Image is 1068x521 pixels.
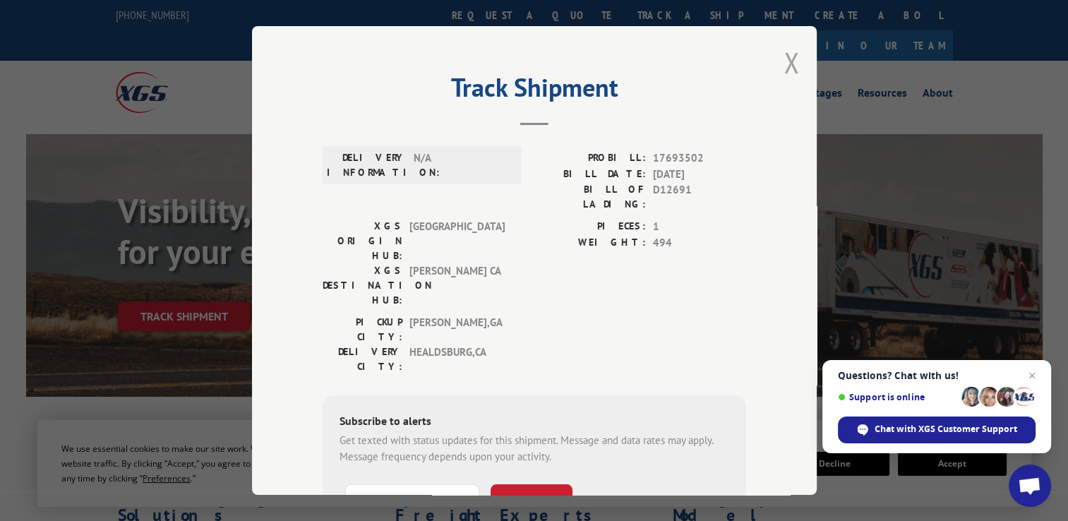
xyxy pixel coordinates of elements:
[323,219,402,263] label: XGS ORIGIN HUB:
[534,166,646,182] label: BILL DATE:
[534,150,646,167] label: PROBILL:
[327,150,407,180] label: DELIVERY INFORMATION:
[838,392,956,402] span: Support is online
[653,150,746,167] span: 17693502
[838,417,1036,443] div: Chat with XGS Customer Support
[653,166,746,182] span: [DATE]
[409,345,505,374] span: HEALDSBURG , CA
[409,219,505,263] span: [GEOGRAPHIC_DATA]
[345,484,479,514] input: Phone Number
[838,370,1036,381] span: Questions? Chat with us!
[653,234,746,251] span: 494
[323,263,402,308] label: XGS DESTINATION HUB:
[323,78,746,104] h2: Track Shipment
[534,234,646,251] label: WEIGHT:
[409,263,505,308] span: [PERSON_NAME] CA
[323,345,402,374] label: DELIVERY CITY:
[409,315,505,345] span: [PERSON_NAME] , GA
[534,219,646,235] label: PIECES:
[1024,367,1040,384] span: Close chat
[1009,465,1051,507] div: Open chat
[653,182,746,212] span: D12691
[323,315,402,345] label: PICKUP CITY:
[875,423,1017,436] span: Chat with XGS Customer Support
[340,412,729,433] div: Subscribe to alerts
[784,44,799,81] button: Close modal
[534,182,646,212] label: BILL OF LADING:
[653,219,746,235] span: 1
[340,433,729,465] div: Get texted with status updates for this shipment. Message and data rates may apply. Message frequ...
[414,150,509,180] span: N/A
[491,484,572,514] button: SUBSCRIBE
